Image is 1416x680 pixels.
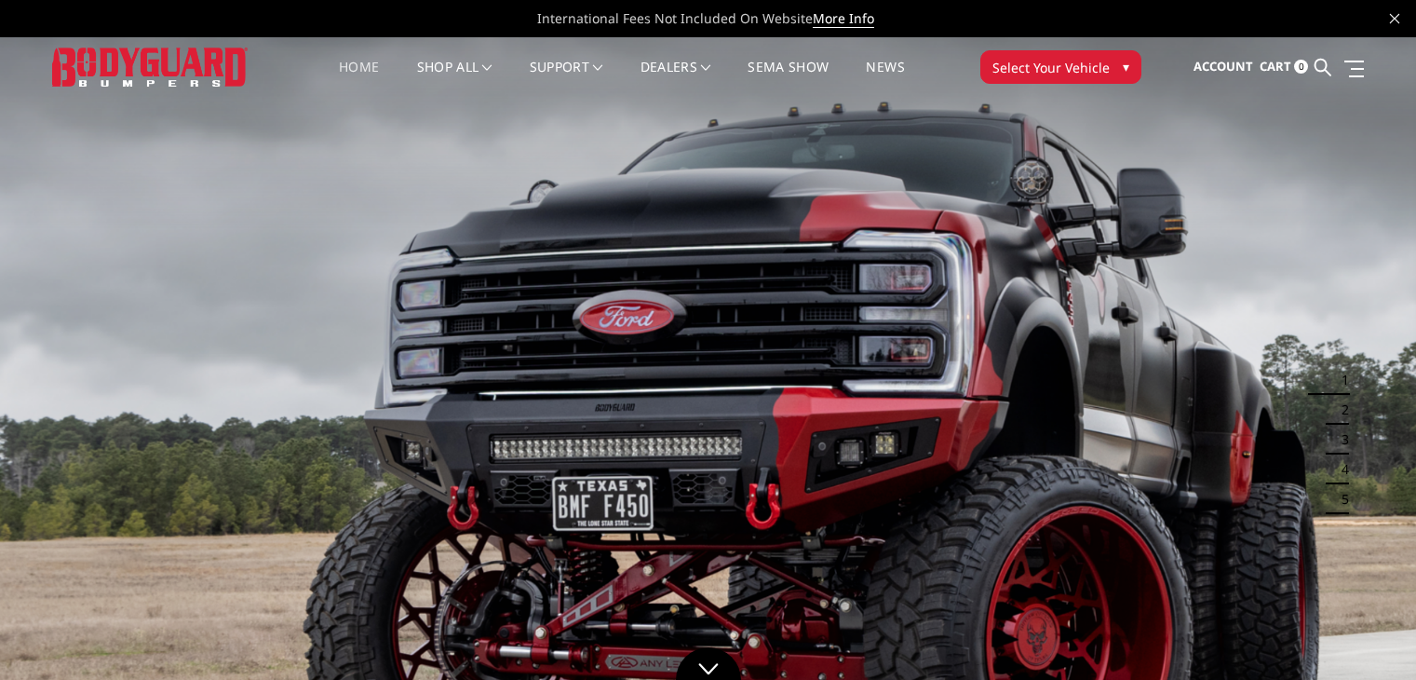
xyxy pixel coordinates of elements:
span: ▾ [1123,57,1129,76]
a: More Info [813,9,874,28]
a: Support [530,61,603,97]
button: 2 of 5 [1330,395,1349,425]
button: Select Your Vehicle [980,50,1141,84]
a: Dealers [641,61,711,97]
button: 1 of 5 [1330,365,1349,395]
iframe: Chat Widget [1323,591,1416,680]
a: News [866,61,904,97]
a: SEMA Show [748,61,829,97]
button: 5 of 5 [1330,484,1349,514]
span: Select Your Vehicle [992,58,1110,77]
a: Account [1193,42,1253,92]
span: 0 [1294,60,1308,74]
a: shop all [417,61,492,97]
a: Home [339,61,379,97]
img: BODYGUARD BUMPERS [52,48,248,86]
a: Click to Down [676,647,741,680]
span: Cart [1260,58,1291,75]
span: Account [1193,58,1253,75]
button: 3 of 5 [1330,425,1349,455]
a: Cart 0 [1260,42,1308,92]
button: 4 of 5 [1330,455,1349,484]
